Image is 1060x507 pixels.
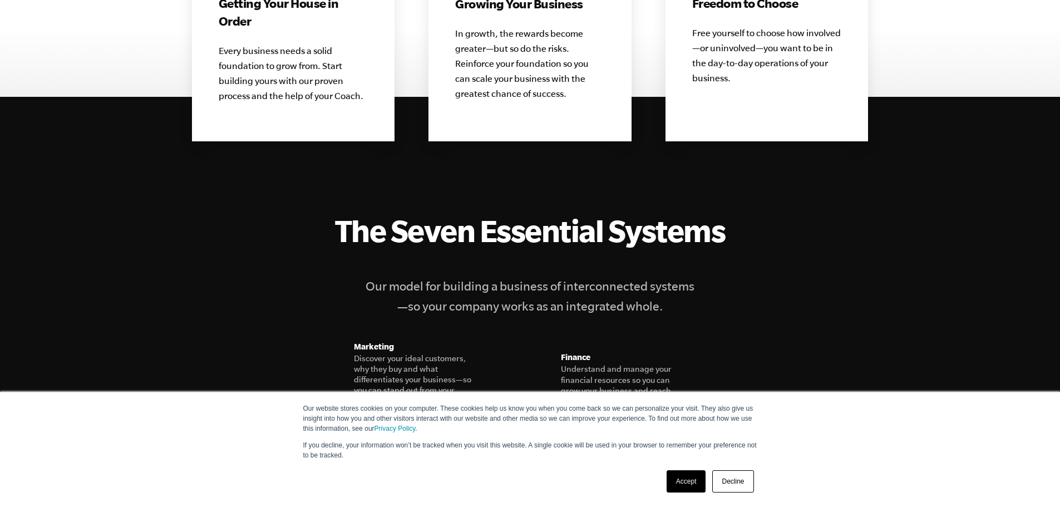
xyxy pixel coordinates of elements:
p: Every business needs a solid foundation to grow from. Start building yours with our proven proces... [219,43,368,104]
h5: Finance [561,351,686,364]
p: Free yourself to choose how involved—or uninvolved—you want to be in the day-to-day operations of... [692,26,842,86]
p: If you decline, your information won’t be tracked when you visit this website. A single cookie wi... [303,440,757,460]
figcaption: Understand and manage your financial resources so you can grow your business and reach your goals. [561,364,686,407]
p: Our website stores cookies on your computer. These cookies help us know you when you come back so... [303,403,757,434]
h5: Marketing [354,340,479,353]
a: Accept [667,470,706,493]
p: In growth, the rewards become greater—but so do the risks. Reinforce your foundation so you can s... [455,26,605,101]
h4: Our model for building a business of interconnected systems—so your company works as an integrate... [363,276,697,316]
a: Privacy Policy [374,425,416,432]
figcaption: Discover your ideal customers, why they buy and what differentiates your business—so you can stan... [354,353,479,407]
a: Decline [712,470,753,493]
h2: The Seven Essential Systems [192,213,869,248]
